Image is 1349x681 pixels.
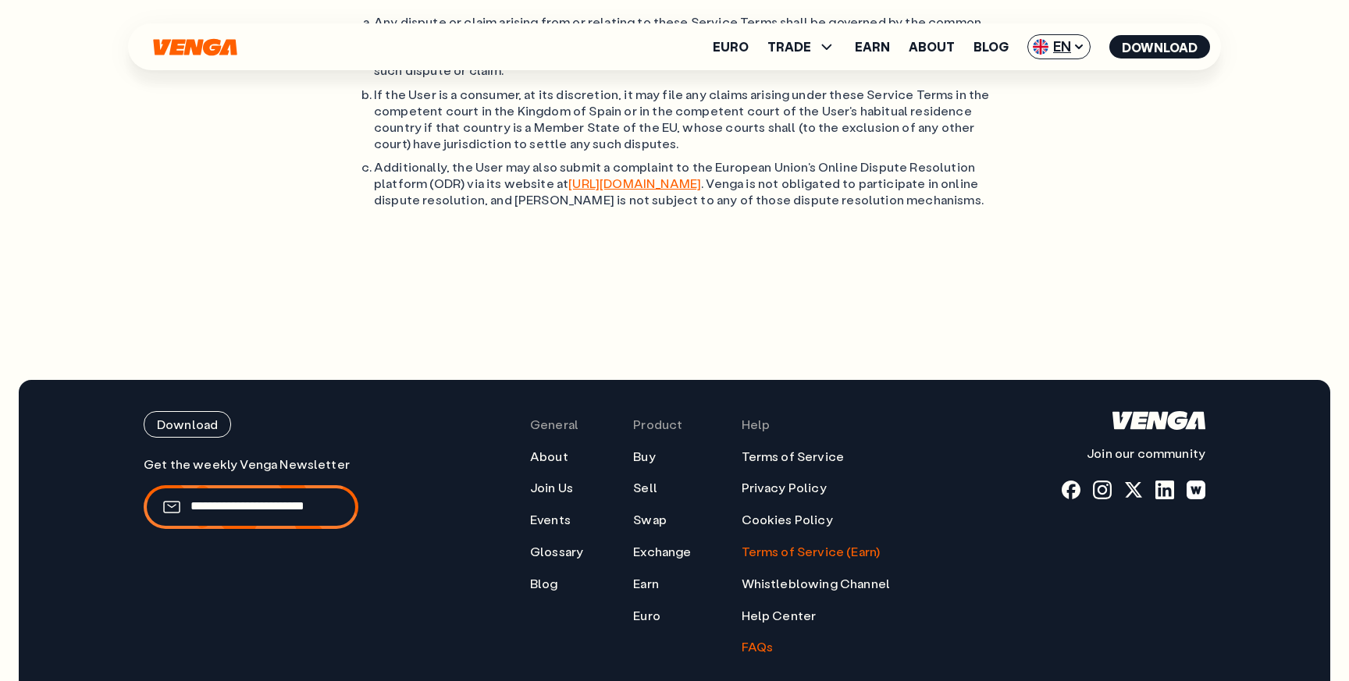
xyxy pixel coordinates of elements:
[909,41,955,53] a: About
[742,449,845,465] a: Terms of Service
[742,639,774,655] a: FAQs
[1124,481,1143,499] a: x
[633,417,682,433] span: Product
[1033,39,1048,55] img: flag-uk
[530,417,578,433] span: General
[144,411,358,438] a: Download
[742,544,881,560] a: Terms of Service (Earn)
[374,87,1010,151] li: If the User is a consumer, at its discretion, it may file any claims arising under these Service ...
[855,41,890,53] a: Earn
[742,512,833,528] a: Cookies Policy
[530,449,568,465] a: About
[530,480,573,496] a: Join Us
[1062,445,1205,462] p: Join our community
[742,608,817,624] a: Help Center
[1109,35,1210,59] button: Download
[1112,411,1205,430] svg: Home
[1187,481,1205,499] a: warpcast
[742,480,827,496] a: Privacy Policy
[633,544,691,560] a: Exchange
[1155,481,1174,499] a: linkedin
[151,38,239,56] svg: Home
[530,544,583,560] a: Glossary
[374,14,1010,79] li: Any dispute or claim arising from or relating to these Service Terms shall be governed by the com...
[742,417,771,433] span: Help
[374,159,1010,207] li: Additionally, the User may also submit a complaint to the European Union's Online Dispute Resolut...
[1027,34,1091,59] span: EN
[633,512,667,528] a: Swap
[767,37,836,56] span: TRADE
[633,480,657,496] a: Sell
[713,41,749,53] a: Euro
[1093,481,1112,499] a: instagram
[633,449,655,465] a: Buy
[530,576,558,592] a: Blog
[144,411,231,438] button: Download
[568,175,701,191] a: [URL][DOMAIN_NAME]
[633,576,659,592] a: Earn
[973,41,1009,53] a: Blog
[742,576,891,592] a: Whistleblowing Channel
[1062,481,1080,499] a: fb
[633,608,660,624] a: Euro
[530,512,571,528] a: Events
[144,456,358,473] p: Get the weekly Venga Newsletter
[767,41,811,53] span: TRADE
